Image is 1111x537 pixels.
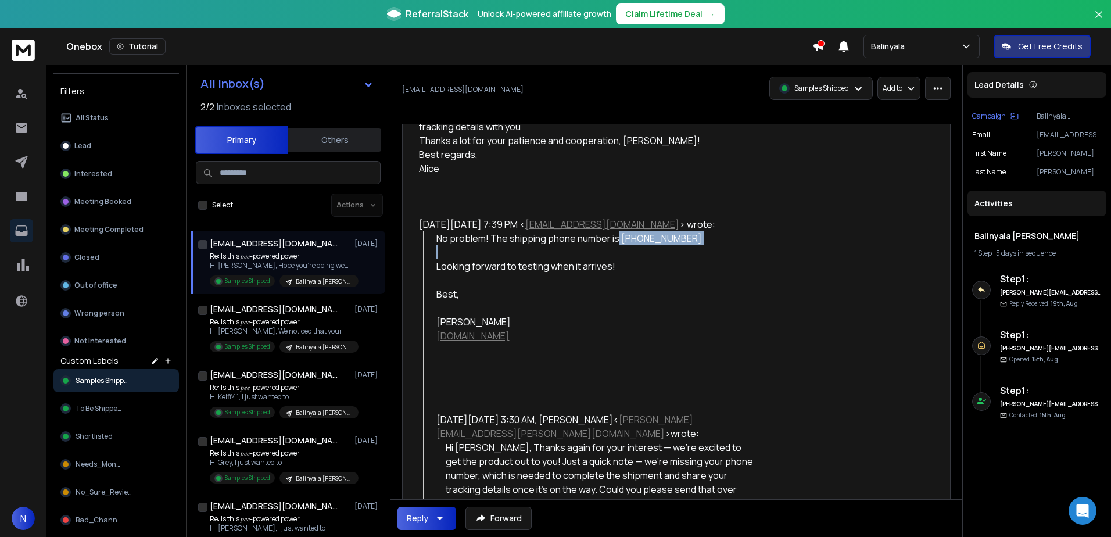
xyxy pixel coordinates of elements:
[974,248,992,258] span: 1 Step
[296,277,352,286] p: Balinyala [PERSON_NAME]
[296,474,352,483] p: Balinyala [PERSON_NAME]
[12,507,35,530] button: N
[967,191,1106,216] div: Activities
[397,507,456,530] button: Reply
[996,248,1056,258] span: 5 days in sequence
[436,315,759,329] div: [PERSON_NAME]
[210,383,349,392] p: Re: Is this 𝑝𝑒𝑒-powered power
[210,252,349,261] p: Re: Is this 𝑝𝑒𝑒-powered power
[210,524,349,533] p: Hi [PERSON_NAME], I just wanted to
[53,106,179,130] button: All Status
[446,441,758,524] div: Hi [PERSON_NAME], Thanks again for your interest — we're excited to get the product out to you! J...
[288,127,381,153] button: Others
[74,253,99,262] p: Closed
[76,460,124,469] span: Needs_Money
[419,217,758,231] div: [DATE][DATE] 7:39 PM < > wrote:
[217,100,291,114] h3: Inboxes selected
[707,8,715,20] span: →
[406,7,468,21] span: ReferralStack
[53,369,179,392] button: Samples Shipped
[195,126,288,154] button: Primary
[1000,400,1102,409] h6: [PERSON_NAME][EMAIL_ADDRESS][PERSON_NAME][DOMAIN_NAME]
[883,84,902,93] p: Add to
[1009,411,1066,420] p: Contacted
[972,149,1006,158] p: First Name
[74,225,144,234] p: Meeting Completed
[53,397,179,420] button: To Be Shipped
[354,436,381,445] p: [DATE]
[974,230,1099,242] h1: Balinyala [PERSON_NAME]
[76,113,109,123] p: All Status
[296,409,352,417] p: Balinyala [PERSON_NAME]
[1000,384,1102,398] h6: Step 1 :
[53,509,179,532] button: Bad_Channel
[296,343,352,352] p: Balinyala [PERSON_NAME]
[525,218,679,231] a: [EMAIL_ADDRESS][DOMAIN_NAME]
[972,130,990,139] p: Email
[210,261,349,270] p: Hi [PERSON_NAME], Hope you’re doing well! We
[478,8,611,20] p: Unlock AI-powered affiliate growth
[53,453,179,476] button: Needs_Money
[1000,328,1102,342] h6: Step 1 :
[1051,299,1078,307] span: 19th, Aug
[53,83,179,99] h3: Filters
[191,72,383,95] button: All Inbox(s)
[74,141,91,151] p: Lead
[210,327,349,336] p: Hi [PERSON_NAME], We noticed that your
[53,134,179,157] button: Lead
[225,342,270,351] p: Samples Shipped
[53,162,179,185] button: Interested
[53,330,179,353] button: Not Interested
[76,488,132,497] span: No_Sure_Review
[354,305,381,314] p: [DATE]
[53,425,179,448] button: Shortlisted
[402,85,524,94] p: [EMAIL_ADDRESS][DOMAIN_NAME]
[60,355,119,367] h3: Custom Labels
[76,376,132,385] span: Samples Shipped
[210,317,349,327] p: Re: Is this 𝑝𝑒𝑒-powered power
[1037,130,1102,139] p: [EMAIL_ADDRESS][DOMAIN_NAME]
[1069,497,1096,525] div: Open Intercom Messenger
[1009,355,1058,364] p: Opened
[212,201,233,210] label: Select
[436,259,759,273] div: Looking forward to testing when it arrives!
[210,369,338,381] h1: [EMAIL_ADDRESS][DOMAIN_NAME]
[225,408,270,417] p: Samples Shipped
[419,148,758,162] div: Best regards,
[972,112,1006,121] p: Campaign
[1000,288,1102,297] h6: [PERSON_NAME][EMAIL_ADDRESS][PERSON_NAME][DOMAIN_NAME]
[1009,299,1078,308] p: Reply Received
[436,287,759,301] div: Best,
[76,515,123,525] span: Bad_Channel
[76,404,122,413] span: To Be Shipped
[1032,355,1058,363] span: 15th, Aug
[74,309,124,318] p: Wrong person
[53,218,179,241] button: Meeting Completed
[210,303,338,315] h1: [EMAIL_ADDRESS][DOMAIN_NAME]
[53,274,179,297] button: Out of office
[200,100,214,114] span: 2 / 2
[1037,112,1102,121] p: Balinyala [PERSON_NAME]
[53,190,179,213] button: Meeting Booked
[210,500,338,512] h1: [EMAIL_ADDRESS][DOMAIN_NAME]
[972,167,1006,177] p: Last Name
[210,435,338,446] h1: [EMAIL_ADDRESS][DOMAIN_NAME]
[419,134,758,148] div: Thanks a lot for your patience and cooperation, [PERSON_NAME]!
[974,249,1099,258] div: |
[407,513,428,524] div: Reply
[436,231,759,245] div: No problem! The shipping phone number is [PHONE_NUMBER]
[972,112,1019,121] button: Campaign
[210,238,338,249] h1: [EMAIL_ADDRESS][DOMAIN_NAME]
[66,38,812,55] div: Onebox
[354,370,381,380] p: [DATE]
[1037,149,1102,158] p: [PERSON_NAME]
[994,35,1091,58] button: Get Free Credits
[1000,344,1102,353] h6: [PERSON_NAME][EMAIL_ADDRESS][PERSON_NAME][DOMAIN_NAME]
[871,41,909,52] p: Balinyala
[74,197,131,206] p: Meeting Booked
[794,84,849,93] p: Samples Shipped
[210,458,349,467] p: Hi Grey, I just wanted to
